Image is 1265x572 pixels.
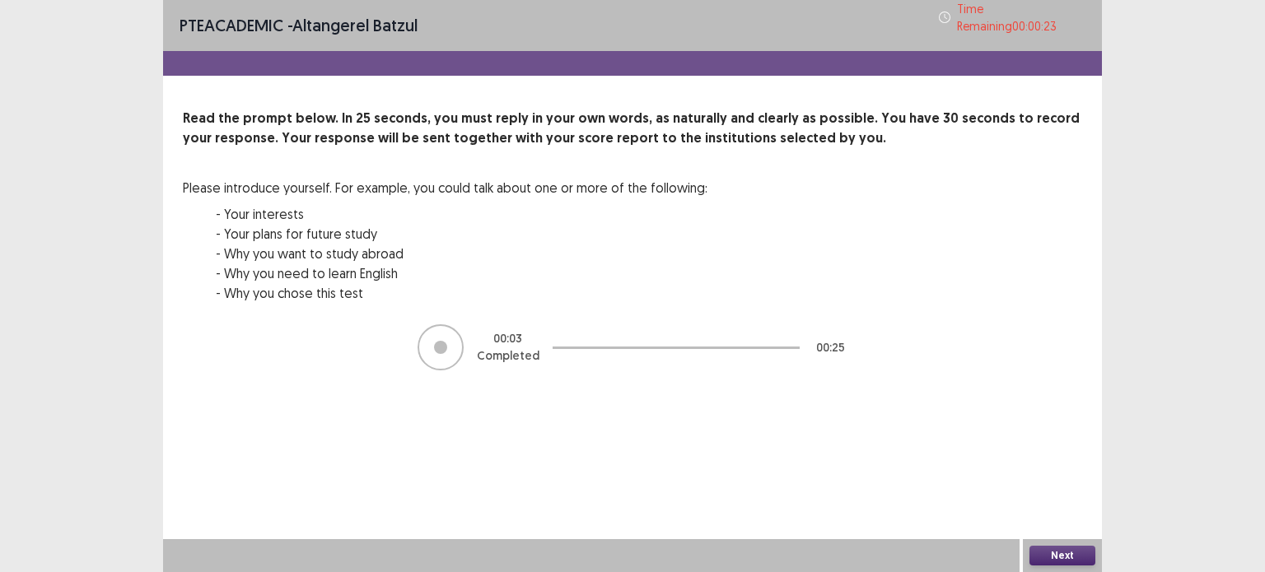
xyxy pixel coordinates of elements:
[183,178,707,198] p: Please introduce yourself. For example, you could talk about one or more of the following:
[216,204,707,224] p: - Your interests
[477,347,539,365] p: Completed
[816,339,845,356] p: 00 : 25
[493,330,522,347] p: 00 : 03
[216,263,707,283] p: - Why you need to learn English
[1029,546,1095,565] button: Next
[180,13,418,38] p: - Altangerel Batzul
[216,283,707,303] p: - Why you chose this test
[216,244,707,263] p: - Why you want to study abroad
[216,224,707,244] p: - Your plans for future study
[180,15,283,35] span: PTE academic
[183,109,1082,148] p: Read the prompt below. In 25 seconds, you must reply in your own words, as naturally and clearly ...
